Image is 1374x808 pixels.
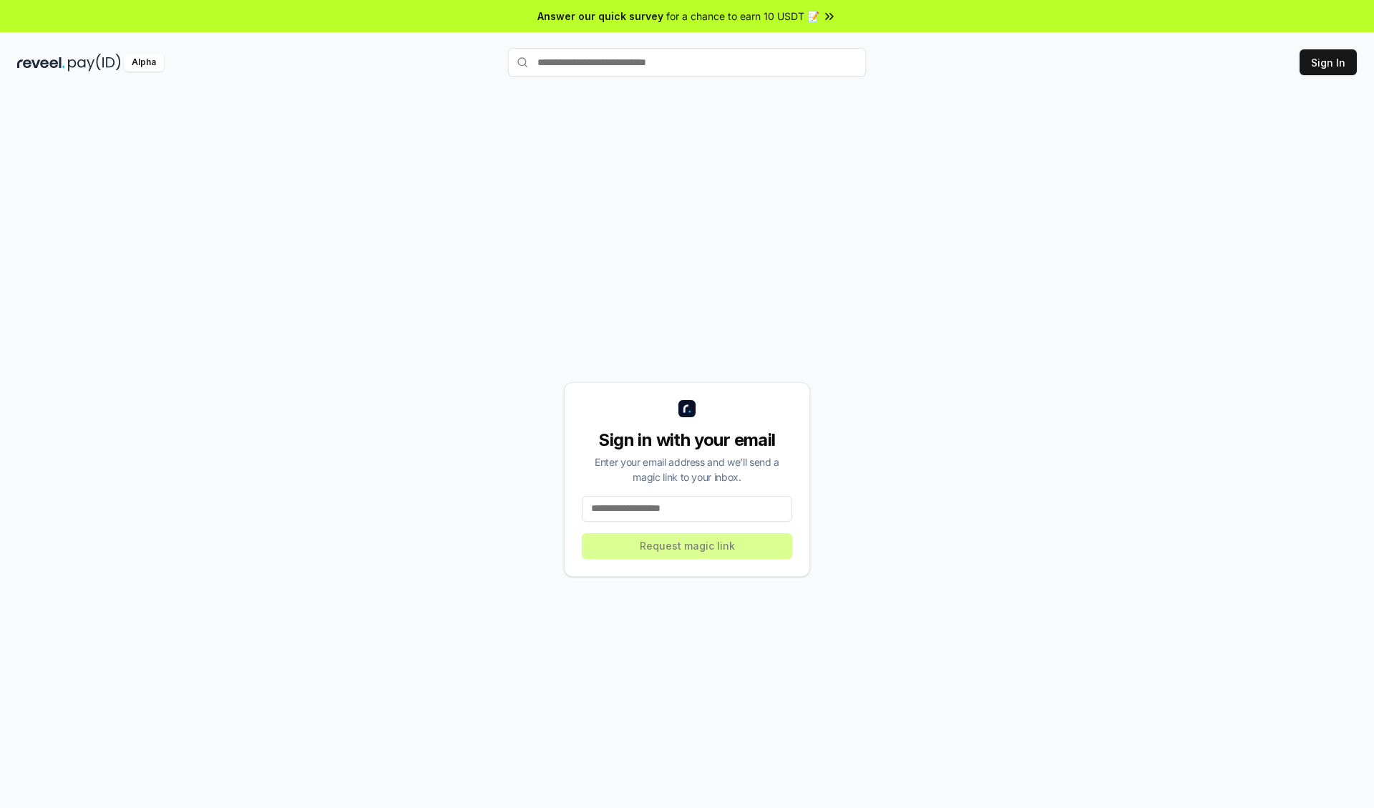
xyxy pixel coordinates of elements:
span: for a chance to earn 10 USDT 📝 [666,9,819,24]
button: Sign In [1300,49,1357,75]
img: logo_small [678,400,696,417]
div: Alpha [124,54,164,72]
div: Sign in with your email [582,429,792,452]
div: Enter your email address and we’ll send a magic link to your inbox. [582,454,792,485]
span: Answer our quick survey [537,9,663,24]
img: reveel_dark [17,54,65,72]
img: pay_id [68,54,121,72]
